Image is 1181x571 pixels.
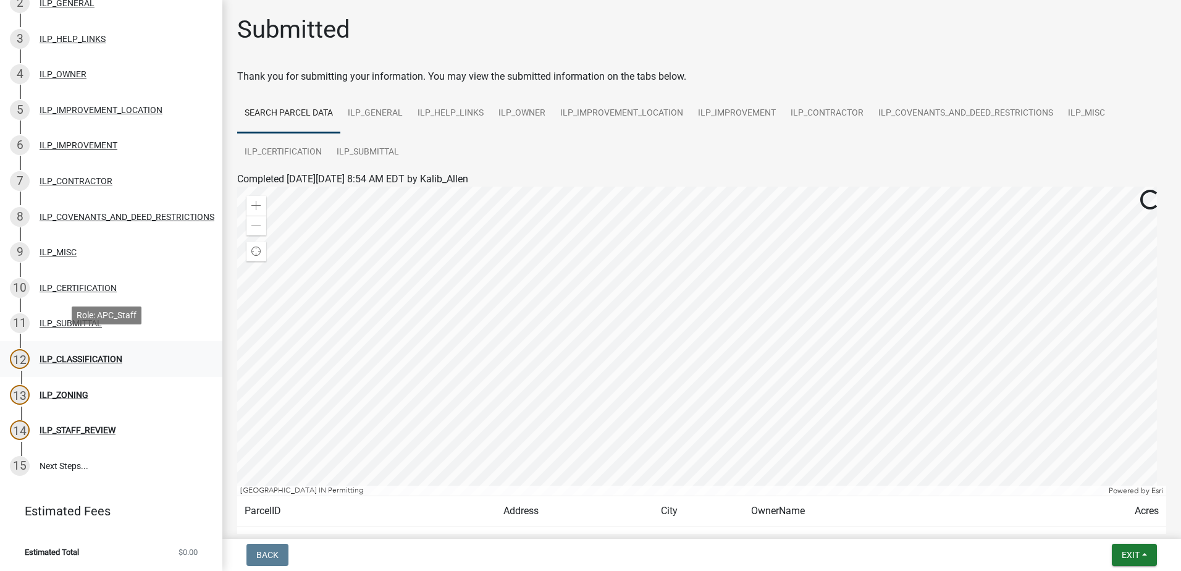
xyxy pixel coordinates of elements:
a: ILP_COVENANTS_AND_DEED_RESTRICTIONS [871,94,1061,133]
td: [PERSON_NAME] / [PERSON_NAME] [744,527,1088,557]
a: ILP_CONTRACTOR [783,94,871,133]
td: 90-02-12-300-009.000-008 [237,527,496,557]
div: ILP_IMPROVEMENT [40,141,117,150]
span: Estimated Total [25,548,79,556]
a: Search Parcel Data [237,94,340,133]
td: City [654,496,744,527]
td: ParcelID [237,496,496,527]
div: 12 [10,349,30,369]
h1: Submitted [237,15,350,44]
div: 3 [10,29,30,49]
div: 13 [10,385,30,405]
button: Exit [1112,544,1157,566]
div: ILP_SUBMITTAL [40,319,102,328]
div: 14 [10,420,30,440]
div: Role: APC_Staff [72,307,141,324]
a: ILP_IMPROVEMENT [691,94,783,133]
td: Acres [1087,496,1166,527]
div: 7 [10,171,30,191]
div: 5 [10,100,30,120]
a: ILP_MISC [1061,94,1112,133]
td: 5267 E 1000 N [496,527,654,557]
a: ILP_OWNER [491,94,553,133]
div: Find my location [246,242,266,261]
div: 8 [10,207,30,227]
div: ILP_IMPROVEMENT_LOCATION [40,106,162,114]
td: 1.340 [1087,527,1166,557]
div: ILP_MISC [40,248,77,256]
div: 10 [10,278,30,298]
a: ILP_HELP_LINKS [410,94,491,133]
a: Estimated Fees [10,499,203,523]
div: ILP_HELP_LINKS [40,35,106,43]
a: ILP_SUBMITTAL [329,133,406,172]
div: ILP_CLASSIFICATION [40,355,122,363]
button: Back [246,544,288,566]
span: $0.00 [179,548,198,556]
div: Zoom in [246,196,266,216]
div: Powered by [1106,486,1166,496]
a: Esri [1151,486,1163,495]
td: Address [496,496,654,527]
div: 4 [10,64,30,84]
div: ILP_STAFF_REVIEW [40,426,116,434]
div: ILP_ZONING [40,391,88,399]
div: Zoom out [246,216,266,235]
div: Thank you for submitting your information. You may view the submitted information on the tabs below. [237,69,1166,84]
span: Exit [1122,550,1140,560]
td: Ossian [654,527,744,557]
div: ILP_CONTRACTOR [40,177,112,185]
div: 6 [10,135,30,155]
a: ILP_IMPROVEMENT_LOCATION [553,94,691,133]
div: ILP_COVENANTS_AND_DEED_RESTRICTIONS [40,213,214,221]
div: 11 [10,313,30,333]
div: 15 [10,456,30,476]
a: ILP_CERTIFICATION [237,133,329,172]
td: OwnerName [744,496,1088,527]
div: ILP_CERTIFICATION [40,284,117,292]
span: Completed [DATE][DATE] 8:54 AM EDT by Kalib_Allen [237,173,468,185]
div: 9 [10,242,30,262]
span: Back [256,550,279,560]
a: ILP_GENERAL [340,94,410,133]
div: [GEOGRAPHIC_DATA] IN Permitting [237,486,1106,496]
div: ILP_OWNER [40,70,86,78]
